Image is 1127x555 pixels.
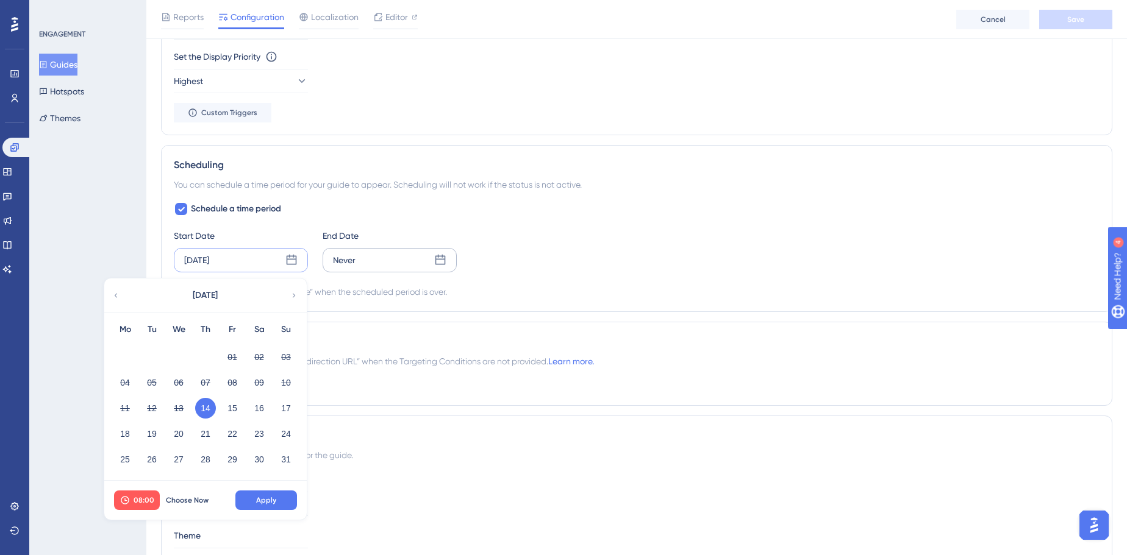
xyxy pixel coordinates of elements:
button: 26 [141,449,162,470]
button: 08:00 [114,490,160,510]
div: Set the Display Priority [174,49,260,64]
div: Automatically set as “Inactive” when the scheduled period is over. [196,285,447,299]
div: [DATE] [184,253,209,267]
span: Highest [174,74,203,88]
span: The browser will redirect to the “Redirection URL” when the Targeting Conditions are not provided. [174,354,594,369]
button: 13 [168,398,189,419]
button: 31 [276,449,296,470]
button: 04 [115,372,135,393]
button: 16 [249,398,270,419]
button: 05 [141,372,162,393]
div: Never [333,253,356,267]
button: 08 [222,372,243,393]
span: Cancel [981,15,1006,24]
div: You can schedule a time period for your guide to appear. Scheduling will not work if the status i... [174,177,1100,192]
span: Apply [256,495,276,505]
div: Sa [246,322,273,337]
button: 27 [168,449,189,470]
button: 11 [115,398,135,419]
span: Schedule a time period [191,202,281,216]
button: 19 [141,423,162,444]
div: Start Date [174,228,308,243]
button: Choose Now [160,490,215,510]
div: Redirection [174,334,1100,349]
div: Container [174,472,1100,487]
div: Theme [174,528,1100,543]
button: 29 [222,449,243,470]
iframe: UserGuiding AI Assistant Launcher [1076,507,1112,543]
button: Cancel [956,10,1029,29]
div: ENGAGEMENT [39,29,85,39]
button: 22 [222,423,243,444]
button: 01 [222,347,243,367]
button: 24 [276,423,296,444]
div: Fr [219,322,246,337]
button: 25 [115,449,135,470]
button: Apply [235,490,297,510]
div: Su [273,322,299,337]
button: Themes [39,107,80,129]
button: 23 [249,423,270,444]
div: Scheduling [174,158,1100,172]
button: 07 [195,372,216,393]
span: Configuration [231,10,284,24]
button: Hotspots [39,80,84,102]
button: 06 [168,372,189,393]
span: [DATE] [193,288,218,303]
span: Choose Now [166,495,209,505]
button: 17 [276,398,296,419]
button: Guides [39,54,77,76]
div: Tu [138,322,165,337]
button: 20 [168,423,189,444]
button: 10 [276,372,296,393]
button: 15 [222,398,243,419]
button: 21 [195,423,216,444]
span: Custom Triggers [201,108,257,118]
div: Choose the container and theme for the guide. [174,448,1100,462]
a: Learn more. [548,356,594,366]
div: Advanced Settings [174,428,1100,443]
span: Save [1067,15,1084,24]
div: Th [192,322,219,337]
button: 18 [115,423,135,444]
button: 03 [276,347,296,367]
button: 12 [141,398,162,419]
button: 30 [249,449,270,470]
div: We [165,322,192,337]
span: Reports [173,10,204,24]
button: 14 [195,398,216,419]
span: Need Help? [29,3,76,18]
div: Mo [112,322,138,337]
button: Highest [174,69,308,93]
button: Custom Triggers [174,103,271,122]
button: Save [1039,10,1112,29]
span: Localization [311,10,359,24]
button: [DATE] [144,283,266,308]
button: 28 [195,449,216,470]
span: Editor [385,10,408,24]
div: End Date [323,228,457,243]
button: 02 [249,347,270,367]
button: 09 [249,372,270,393]
div: 4 [85,6,88,16]
span: 08:00 [134,495,154,505]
